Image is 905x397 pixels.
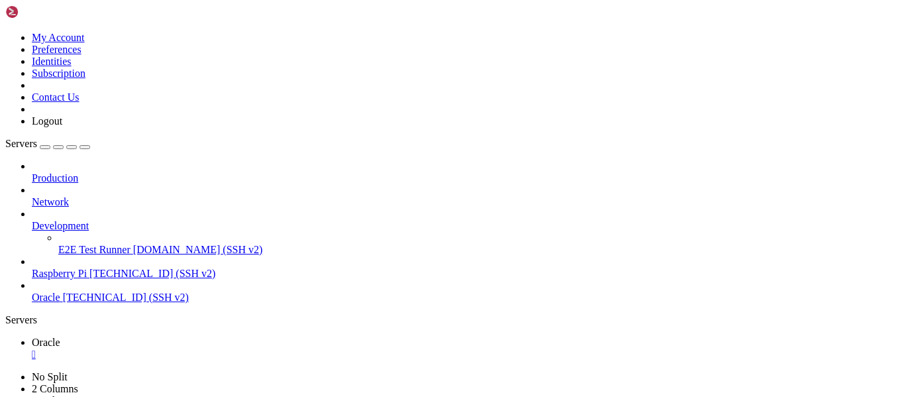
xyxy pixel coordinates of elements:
[32,383,78,394] a: 2 Columns
[32,220,89,231] span: Development
[32,91,80,103] a: Contact Us
[5,17,11,28] div: (0, 1)
[32,172,900,184] a: Production
[32,208,900,256] li: Development
[32,256,900,280] li: Raspberry Pi [TECHNICAL_ID] (SSH v2)
[32,268,900,280] a: Raspberry Pi [TECHNICAL_ID] (SSH v2)
[32,268,87,279] span: Raspberry Pi
[32,220,900,232] a: Development
[32,337,900,361] a: Oracle
[32,32,85,43] a: My Account
[32,196,69,207] span: Network
[5,5,733,17] x-row: Connection timed out
[32,160,900,184] li: Production
[133,244,263,255] span: [DOMAIN_NAME] (SSH v2)
[32,184,900,208] li: Network
[58,232,900,256] li: E2E Test Runner [DOMAIN_NAME] (SSH v2)
[32,196,900,208] a: Network
[5,5,81,19] img: Shellngn
[89,268,215,279] span: [TECHNICAL_ID] (SSH v2)
[32,292,60,303] span: Oracle
[5,138,37,149] span: Servers
[63,292,189,303] span: [TECHNICAL_ID] (SSH v2)
[32,337,60,348] span: Oracle
[32,280,900,304] li: Oracle [TECHNICAL_ID] (SSH v2)
[32,371,68,382] a: No Split
[58,244,131,255] span: E2E Test Runner
[32,68,85,79] a: Subscription
[32,292,900,304] a: Oracle [TECHNICAL_ID] (SSH v2)
[32,44,81,55] a: Preferences
[58,244,900,256] a: E2E Test Runner [DOMAIN_NAME] (SSH v2)
[32,172,78,184] span: Production
[32,115,62,127] a: Logout
[5,314,900,326] div: Servers
[32,349,900,361] a: 
[5,138,90,149] a: Servers
[32,56,72,67] a: Identities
